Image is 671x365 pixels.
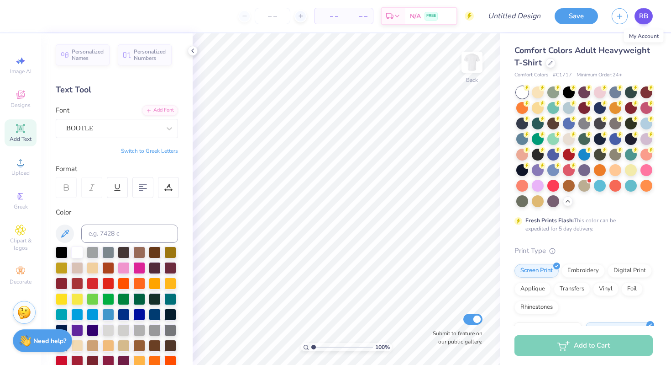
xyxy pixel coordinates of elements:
[525,217,574,224] strong: Fresh Prints Flash:
[554,282,590,296] div: Transfers
[561,264,605,278] div: Embroidery
[10,68,31,75] span: Image AI
[634,8,653,24] a: RB
[134,48,166,61] span: Personalized Numbers
[72,48,104,61] span: Personalized Names
[10,102,31,109] span: Designs
[593,282,619,296] div: Vinyl
[81,225,178,243] input: e.g. 7428 c
[320,11,338,21] span: – –
[525,216,638,233] div: This color can be expedited for 5 day delivery.
[481,7,548,25] input: Untitled Design
[553,71,572,79] span: # C1717
[410,11,421,21] span: N/A
[56,207,178,218] div: Color
[639,11,648,21] span: RB
[56,164,179,174] div: Format
[5,237,37,252] span: Clipart & logos
[514,282,551,296] div: Applique
[10,135,31,143] span: Add Text
[514,246,653,256] div: Print Type
[577,71,622,79] span: Minimum Order: 24 +
[428,329,482,346] label: Submit to feature on our public gallery.
[255,8,290,24] input: – –
[10,278,31,285] span: Decorate
[514,301,559,314] div: Rhinestones
[608,264,652,278] div: Digital Print
[349,11,367,21] span: – –
[514,45,650,68] span: Comfort Colors Adult Heavyweight T-Shirt
[142,105,178,116] div: Add Font
[514,264,559,278] div: Screen Print
[624,30,664,43] div: My Account
[514,71,548,79] span: Comfort Colors
[555,8,598,24] button: Save
[621,282,643,296] div: Foil
[121,147,178,155] button: Switch to Greek Letters
[463,53,481,71] img: Back
[14,203,28,210] span: Greek
[426,13,436,19] span: FREE
[375,343,390,351] span: 100 %
[56,84,178,96] div: Text Tool
[33,337,66,345] strong: Need help?
[11,169,30,177] span: Upload
[56,105,69,116] label: Font
[466,76,478,84] div: Back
